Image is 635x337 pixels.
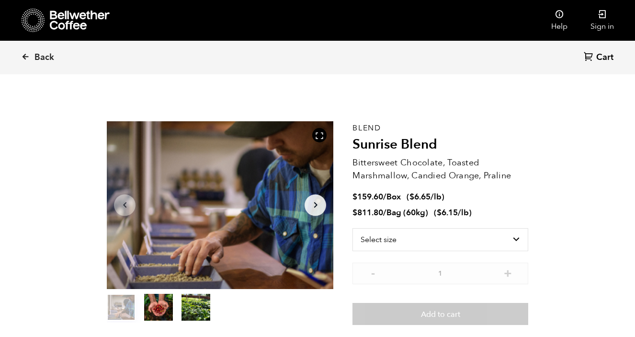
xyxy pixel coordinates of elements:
button: Add to cart [352,303,528,325]
span: / [383,191,386,202]
span: $ [409,191,414,202]
span: /lb [431,191,442,202]
button: - [367,267,379,277]
span: ( ) [434,207,472,218]
span: ( ) [407,191,444,202]
bdi: 159.60 [352,191,383,202]
bdi: 6.65 [409,191,431,202]
span: Box [386,191,401,202]
bdi: 6.15 [437,207,458,218]
p: Bittersweet Chocolate, Toasted Marshmallow, Candied Orange, Praline [352,156,528,182]
a: Cart [584,51,616,64]
span: Bag (60kg) [386,207,428,218]
bdi: 811.80 [352,207,383,218]
span: $ [352,207,357,218]
span: / [383,207,386,218]
span: Back [34,52,54,63]
button: + [502,267,514,277]
span: $ [437,207,442,218]
span: Cart [596,52,613,63]
span: $ [352,191,357,202]
h2: Sunrise Blend [352,137,528,153]
span: /lb [458,207,469,218]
